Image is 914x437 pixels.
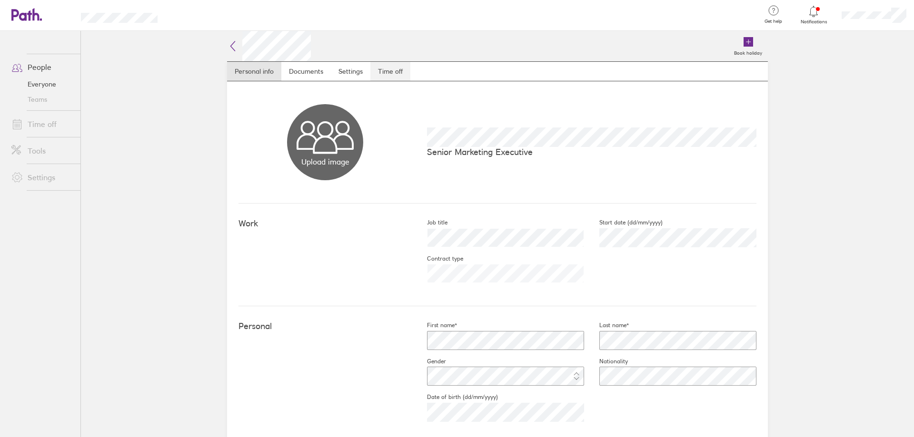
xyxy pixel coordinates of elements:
h4: Work [238,219,412,229]
a: Notifications [798,5,829,25]
label: Contract type [412,255,463,262]
a: Book holiday [728,31,768,61]
a: Documents [281,62,331,81]
label: First name* [412,321,457,329]
label: Nationality [584,358,628,365]
a: Time off [370,62,410,81]
a: Personal info [227,62,281,81]
a: Settings [4,168,80,187]
label: Gender [412,358,446,365]
a: Tools [4,141,80,160]
label: Last name* [584,321,629,329]
label: Start date (dd/mm/yyyy) [584,219,663,226]
span: Get help [758,19,789,24]
label: Job title [412,219,447,226]
a: Time off [4,115,80,134]
p: Senior Marketing Executive [427,147,756,157]
a: Everyone [4,77,80,92]
a: People [4,58,80,77]
a: Teams [4,92,80,107]
label: Book holiday [728,48,768,56]
h4: Personal [238,321,412,331]
label: Date of birth (dd/mm/yyyy) [412,393,498,401]
a: Settings [331,62,370,81]
span: Notifications [798,19,829,25]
